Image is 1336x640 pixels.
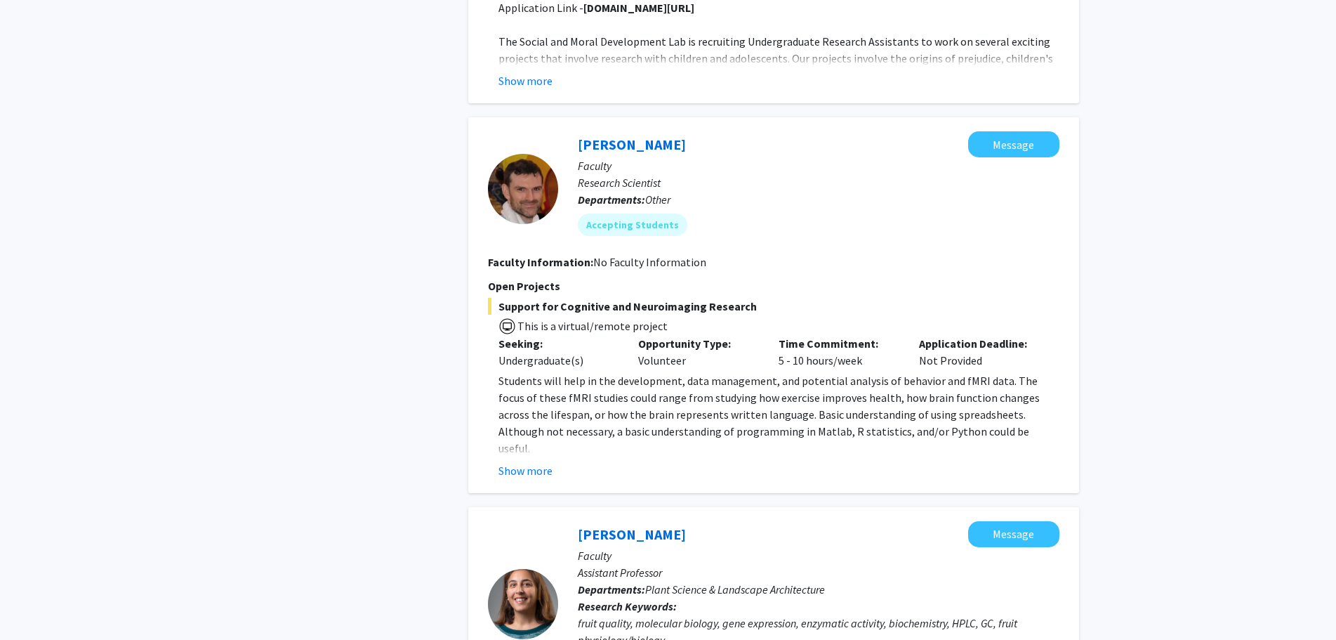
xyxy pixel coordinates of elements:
[908,335,1049,369] div: Not Provided
[488,255,593,269] b: Faculty Information:
[578,564,1059,581] p: Assistant Professor
[578,192,645,207] b: Departments:
[628,335,768,369] div: Volunteer
[968,521,1059,547] button: Message Macarena Farcuh Yuri
[498,335,618,352] p: Seeking:
[578,582,645,596] b: Departments:
[578,157,1059,174] p: Faculty
[578,599,677,613] b: Research Keywords:
[583,1,694,15] strong: [DOMAIN_NAME][URL]
[488,298,1059,315] span: Support for Cognitive and Neuroimaging Research
[593,255,706,269] span: No Faculty Information
[498,33,1059,134] p: The Social and Moral Development Lab is recruiting Undergraduate Research Assistants to work on s...
[578,525,686,543] a: [PERSON_NAME]
[645,582,825,596] span: Plant Science & Landscape Architecture
[11,577,60,629] iframe: Chat
[768,335,908,369] div: 5 - 10 hours/week
[638,335,758,352] p: Opportunity Type:
[919,335,1038,352] p: Application Deadline:
[488,277,1059,294] p: Open Projects
[578,136,686,153] a: [PERSON_NAME]
[498,72,553,89] button: Show more
[578,214,687,236] mat-chip: Accepting Students
[968,131,1059,157] button: Message Jeremy Purcell
[498,462,553,479] button: Show more
[645,192,670,207] span: Other
[498,374,1040,455] span: Students will help in the development, data management, and potential analysis of behavior and fM...
[578,547,1059,564] p: Faculty
[779,335,898,352] p: Time Commitment:
[516,319,668,333] span: This is a virtual/remote project
[498,352,618,369] div: Undergraduate(s)
[578,174,1059,191] p: Research Scientist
